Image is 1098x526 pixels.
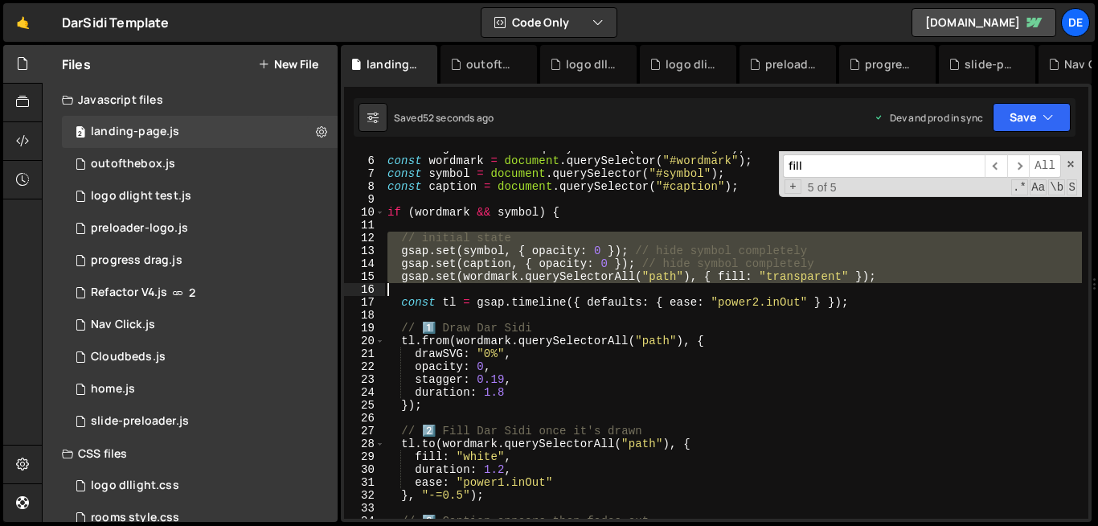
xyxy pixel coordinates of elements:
div: 15943/47458.js [62,277,338,309]
div: 15943/48313.js [62,180,338,212]
div: 12 [344,232,385,245]
div: 15943/48319.js [62,148,338,180]
div: 25 [344,399,385,412]
div: 8 [344,180,385,193]
div: Javascript files [43,84,338,116]
div: 17 [344,296,385,309]
div: logo dlight test.js [91,189,191,203]
div: 10 [344,206,385,219]
div: logo dllight.css [566,56,617,72]
div: 13 [344,245,385,257]
div: logo dlight test.js [666,56,717,72]
span: RegExp Search [1011,179,1028,195]
button: Save [993,103,1071,132]
div: 29 [344,450,385,463]
span: Search In Selection [1067,179,1077,195]
div: 20 [344,335,385,347]
div: Refactor V4.js [91,286,167,300]
div: Nav Click.js [91,318,155,332]
div: 19 [344,322,385,335]
span: Whole Word Search [1048,179,1065,195]
div: 24 [344,386,385,399]
input: Search for [783,154,985,178]
span: 2 [76,127,85,140]
div: 14 [344,257,385,270]
div: 26 [344,412,385,425]
div: 21 [344,347,385,360]
div: Dev and prod in sync [874,111,983,125]
div: 18 [344,309,385,322]
span: ​ [985,154,1007,178]
div: progress drag.js [91,253,182,268]
div: DarSidi Template [62,13,170,32]
div: 16 [344,283,385,296]
div: progress drag.js [865,56,916,72]
span: ​ [1007,154,1030,178]
div: CSS files [43,438,338,470]
div: 32 [344,489,385,502]
div: 9 [344,193,385,206]
div: 11 [344,219,385,232]
div: landing-page.js [62,116,338,148]
div: 7 [344,167,385,180]
span: Alt-Enter [1029,154,1061,178]
span: 5 of 5 [801,181,843,194]
span: Toggle Replace mode [785,179,801,194]
div: 15943/48318.css [62,470,338,502]
div: landing-page.js [91,125,179,139]
div: rooms style.css [91,511,179,525]
div: outofthebox.js [466,56,518,72]
div: 15943/48230.js [62,212,338,245]
div: 27 [344,425,385,438]
button: Code Only [481,8,617,37]
div: 30 [344,463,385,476]
div: preloader-logo.js [91,221,188,236]
div: 15943/48068.js [62,405,338,438]
div: 23 [344,373,385,386]
div: slide-preloader.js [91,414,189,429]
div: home.js [91,382,135,397]
div: 15943/48069.js [62,245,338,277]
a: [DOMAIN_NAME] [912,8,1056,37]
div: 15943/48056.js [62,309,338,341]
div: Saved [394,111,494,125]
div: logo dllight.css [91,479,179,493]
div: slide-preloader.js [965,56,1016,72]
span: CaseSensitive Search [1030,179,1047,195]
div: 22 [344,360,385,373]
div: preloader-logo.js [765,56,817,72]
div: 52 seconds ago [423,111,494,125]
div: 33 [344,502,385,515]
div: 28 [344,438,385,450]
a: 🤙 [3,3,43,42]
a: De [1061,8,1090,37]
div: 15943/42886.js [62,373,338,405]
div: landing-page.js [367,56,418,72]
div: 6 [344,154,385,167]
div: 15 [344,270,385,283]
span: 2 [189,286,195,299]
div: Cloudbeds.js [91,350,166,364]
button: New File [258,58,318,71]
h2: Files [62,55,91,73]
div: outofthebox.js [91,157,175,171]
div: 15943/47638.js [62,341,338,373]
div: 31 [344,476,385,489]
